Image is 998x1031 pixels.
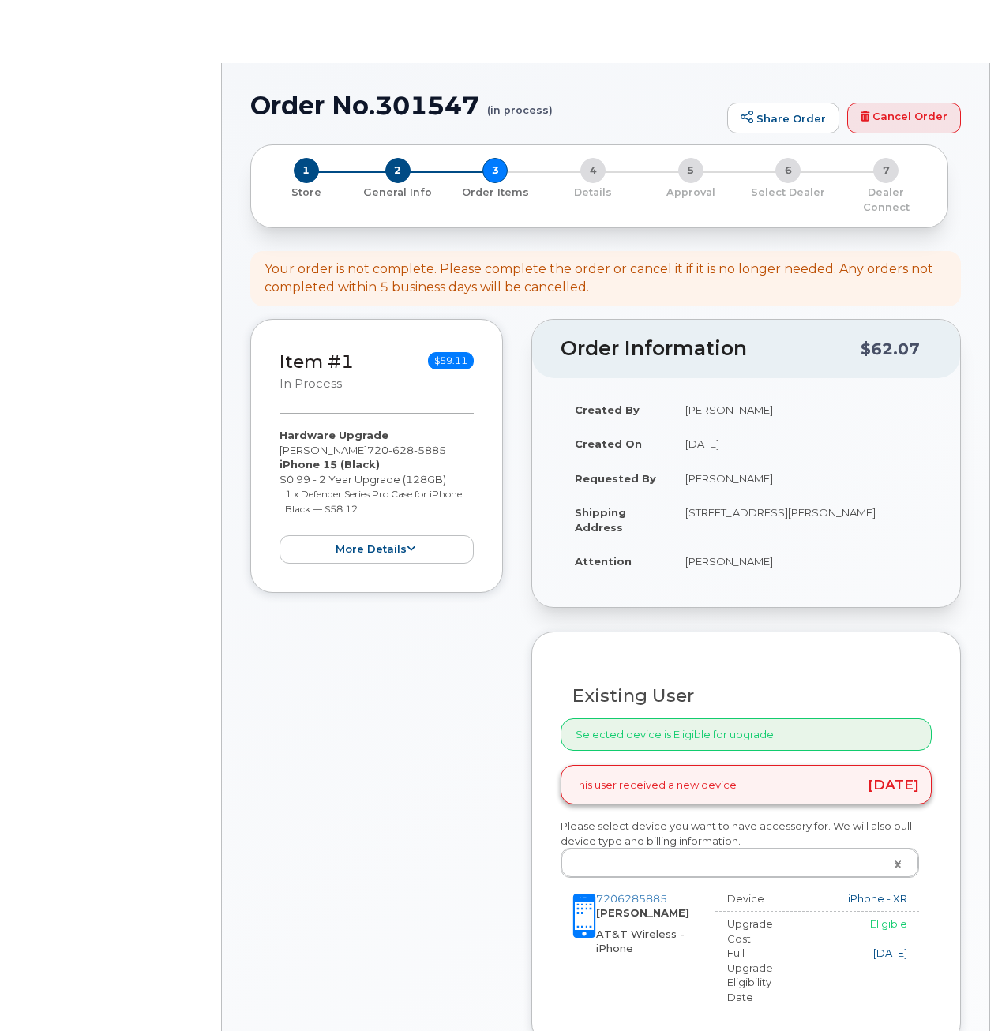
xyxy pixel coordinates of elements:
div: [PERSON_NAME] $0.99 - 2 Year Upgrade (128GB) [280,428,474,564]
h3: Existing User [572,686,920,706]
div: iPhone - XR [812,891,907,906]
div: Device [715,891,801,906]
div: Please select device you want to have accessory for. We will also pull device type and billing in... [561,819,932,878]
strong: Attention [575,555,632,568]
td: [DATE] [671,426,932,461]
p: General Info [355,186,441,200]
h1: Order No.301547 [250,92,719,119]
strong: iPhone 15 (Black) [280,458,380,471]
strong: [PERSON_NAME] [596,906,689,919]
div: [DATE] [812,946,907,961]
h2: Order Information [561,338,861,360]
div: Your order is not complete. Please complete the order or cancel it if it is no longer needed. Any... [265,261,947,297]
p: Store [270,186,343,200]
span: 1 [294,158,319,183]
strong: Hardware Upgrade [280,429,388,441]
td: [PERSON_NAME] [671,461,932,496]
span: 628 [388,444,414,456]
a: 7206285885 [596,892,667,905]
strong: Requested By [575,472,656,485]
div: Selected device is Eligible for upgrade [561,718,932,751]
span: 720 [367,444,446,456]
a: Share Order [727,103,839,134]
div: Full Upgrade Eligibility Date [715,946,801,1004]
a: 1 Store [264,183,349,200]
div: Upgrade Cost [715,917,801,946]
strong: Created On [575,437,642,450]
button: more details [280,535,474,564]
small: (in process) [487,92,553,116]
small: in process [280,377,342,391]
td: [PERSON_NAME] [671,544,932,579]
div: $62.07 [861,334,920,364]
strong: Shipping Address [575,506,626,534]
strong: Created By [575,403,640,416]
div: This user received a new device [561,765,932,804]
span: $59.11 [428,352,474,369]
a: Cancel Order [847,103,961,134]
span: [DATE] [868,778,919,792]
a: 2 General Info [349,183,447,200]
a: Item #1 [280,351,354,373]
div: Eligible [812,917,907,932]
span: 5885 [414,444,446,456]
small: 1 x Defender Series Pro Case for iPhone Black — $58.12 [285,488,462,515]
span: 2 [385,158,411,183]
td: [STREET_ADDRESS][PERSON_NAME] [671,495,932,544]
div: AT&T Wireless - iPhone [596,927,690,956]
td: [PERSON_NAME] [671,392,932,427]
